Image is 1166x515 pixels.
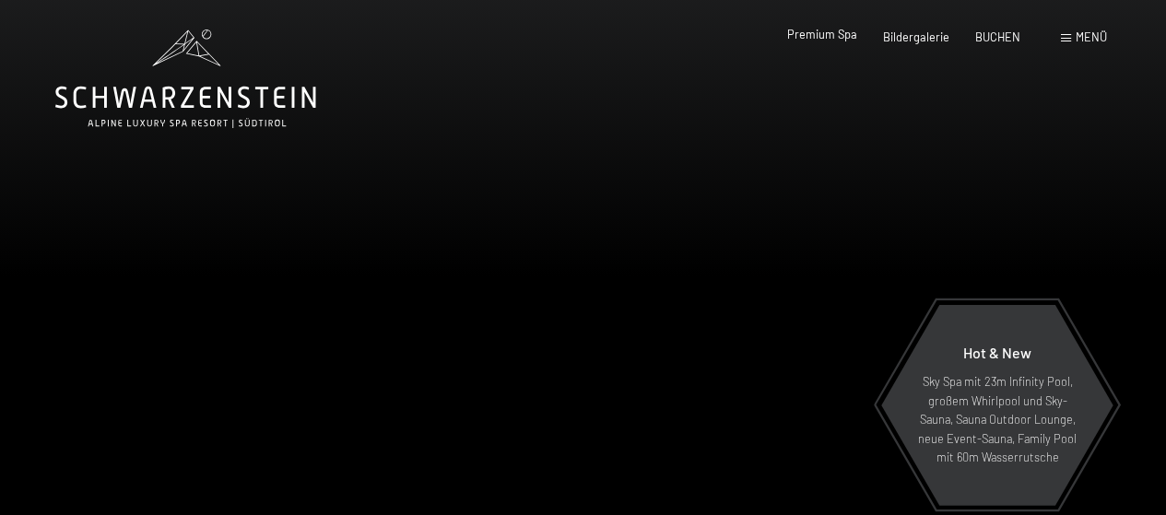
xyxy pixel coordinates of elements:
p: Sky Spa mit 23m Infinity Pool, großem Whirlpool und Sky-Sauna, Sauna Outdoor Lounge, neue Event-S... [917,372,1078,466]
a: Bildergalerie [883,29,949,44]
a: Hot & New Sky Spa mit 23m Infinity Pool, großem Whirlpool und Sky-Sauna, Sauna Outdoor Lounge, ne... [880,304,1114,507]
span: Menü [1076,29,1107,44]
span: Hot & New [963,344,1031,361]
a: Premium Spa [787,27,857,41]
a: BUCHEN [975,29,1020,44]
